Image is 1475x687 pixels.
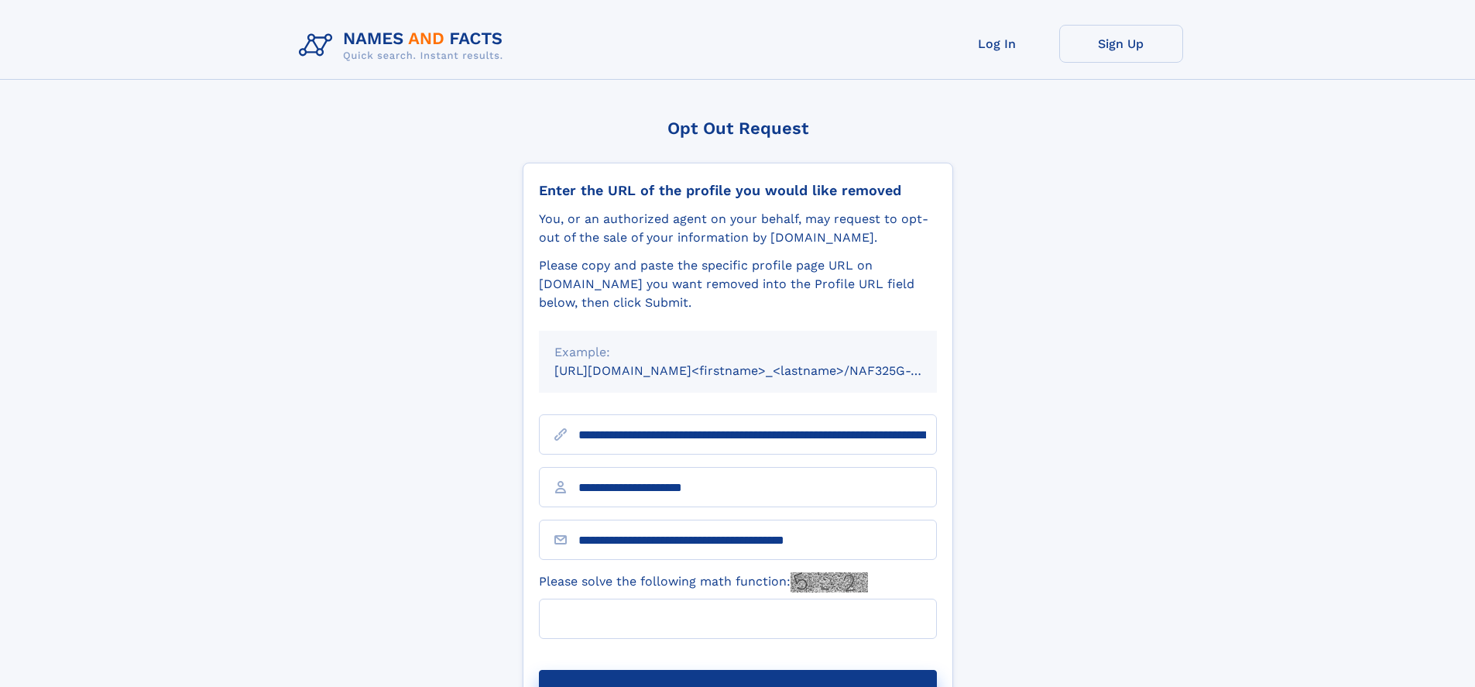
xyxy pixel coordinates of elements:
a: Sign Up [1059,25,1183,63]
div: Please copy and paste the specific profile page URL on [DOMAIN_NAME] you want removed into the Pr... [539,256,937,312]
img: Logo Names and Facts [293,25,516,67]
div: Opt Out Request [523,119,953,138]
small: [URL][DOMAIN_NAME]<firstname>_<lastname>/NAF325G-xxxxxxxx [554,363,966,378]
div: You, or an authorized agent on your behalf, may request to opt-out of the sale of your informatio... [539,210,937,247]
div: Example: [554,343,921,362]
a: Log In [935,25,1059,63]
div: Enter the URL of the profile you would like removed [539,182,937,199]
label: Please solve the following math function: [539,572,868,593]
